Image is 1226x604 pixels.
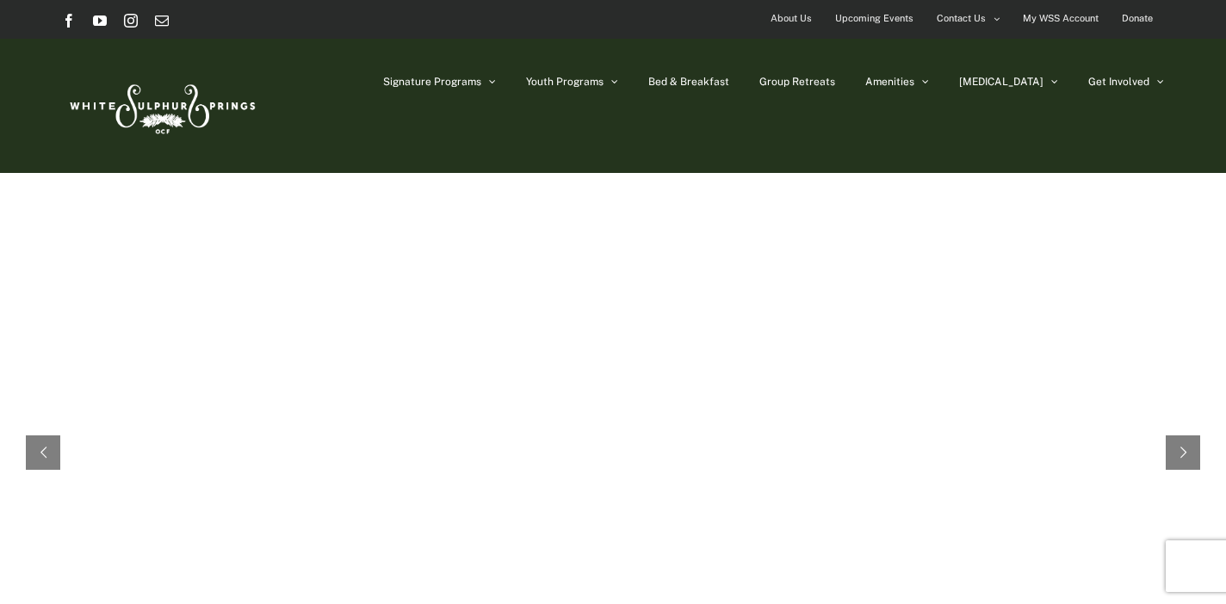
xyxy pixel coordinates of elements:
a: Youth Programs [526,39,618,125]
span: Amenities [865,77,914,87]
span: Signature Programs [383,77,481,87]
nav: Main Menu [383,39,1164,125]
span: Bed & Breakfast [648,77,729,87]
span: About Us [771,6,812,31]
img: White Sulphur Springs Logo [62,65,260,146]
span: Youth Programs [526,77,604,87]
span: Donate [1122,6,1153,31]
a: Get Involved [1088,39,1164,125]
a: Email [155,14,169,28]
a: Facebook [62,14,76,28]
a: Group Retreats [759,39,835,125]
span: Group Retreats [759,77,835,87]
a: Instagram [124,14,138,28]
span: [MEDICAL_DATA] [959,77,1043,87]
span: Upcoming Events [835,6,913,31]
span: My WSS Account [1023,6,1099,31]
span: Get Involved [1088,77,1149,87]
a: Bed & Breakfast [648,39,729,125]
a: [MEDICAL_DATA] [959,39,1058,125]
span: Contact Us [937,6,986,31]
a: YouTube [93,14,107,28]
a: Amenities [865,39,929,125]
a: Signature Programs [383,39,496,125]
